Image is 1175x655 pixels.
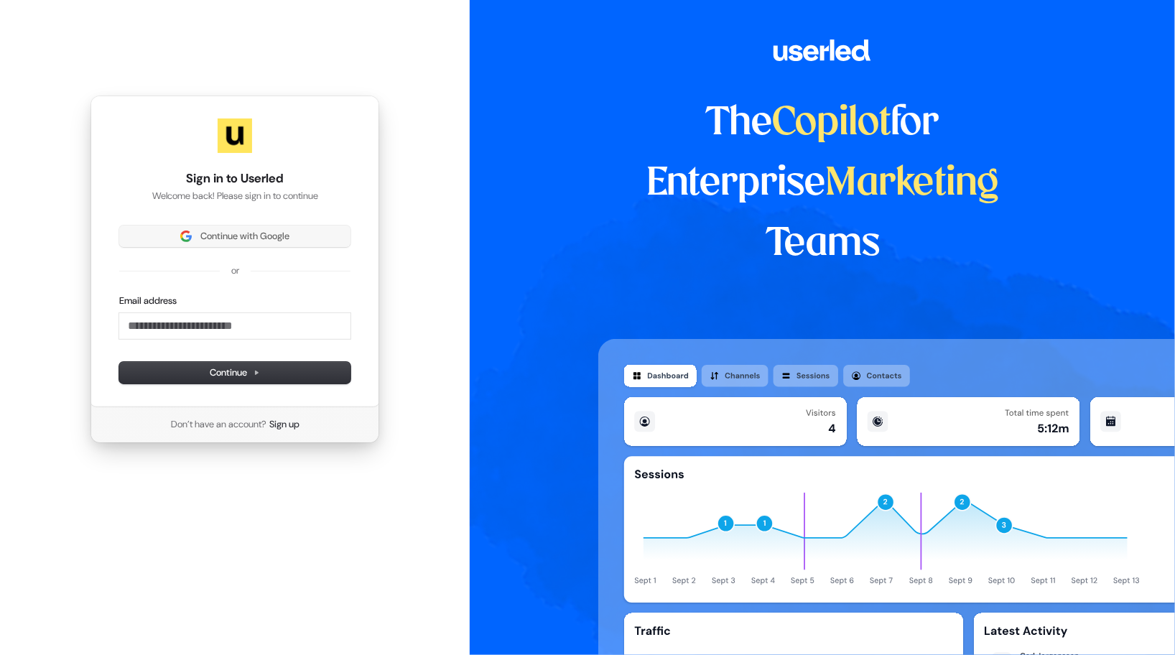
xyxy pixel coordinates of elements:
img: Userled [218,119,252,153]
span: Continue with Google [200,230,289,243]
p: or [231,264,239,277]
button: Continue [119,362,350,384]
button: Sign in with GoogleContinue with Google [119,226,350,247]
label: Email address [119,294,177,307]
h1: The for Enterprise Teams [598,93,1047,274]
span: Don’t have an account? [171,418,266,431]
h1: Sign in to Userled [119,170,350,187]
p: Welcome back! Please sign in to continue [119,190,350,203]
span: Marketing [826,165,1000,203]
img: Sign in with Google [180,231,192,242]
span: Continue [210,366,260,379]
a: Sign up [269,418,299,431]
span: Copilot [773,105,891,142]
